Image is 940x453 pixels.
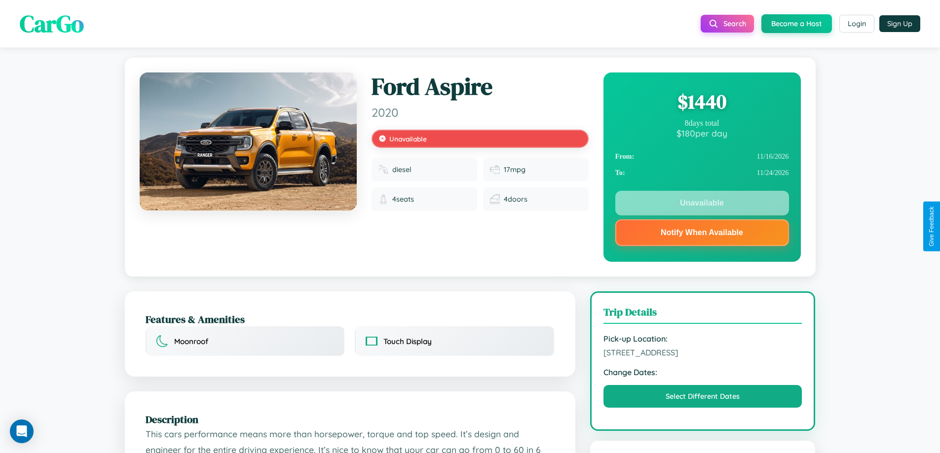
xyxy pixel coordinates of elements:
[10,419,34,443] div: Open Intercom Messenger
[389,135,427,143] span: Unavailable
[615,165,789,181] div: 11 / 24 / 2026
[839,15,874,33] button: Login
[383,337,432,346] span: Touch Display
[392,195,414,204] span: 4 seats
[490,194,500,204] img: Doors
[615,88,789,115] div: $ 1440
[615,119,789,128] div: 8 days total
[372,72,589,101] h1: Ford Aspire
[615,148,789,165] div: 11 / 16 / 2026
[20,7,84,40] span: CarGo
[723,19,746,28] span: Search
[378,194,388,204] img: Seats
[603,385,802,408] button: Select Different Dates
[879,15,920,32] button: Sign Up
[701,15,754,33] button: Search
[490,165,500,174] img: Fuel efficiency
[146,312,555,326] h2: Features & Amenities
[615,219,789,246] button: Notify When Available
[761,14,832,33] button: Become a Host
[603,334,802,344] strong: Pick-up Location:
[603,367,802,377] strong: Change Dates:
[378,165,388,174] img: Fuel type
[615,191,789,215] button: Unavailable
[615,128,789,139] div: $ 180 per day
[603,348,802,357] span: [STREET_ADDRESS]
[603,305,802,324] h3: Trip Details
[504,165,526,174] span: 17 mpg
[615,169,625,177] strong: To:
[392,165,412,174] span: diesel
[504,195,527,204] span: 4 doors
[928,207,935,246] div: Give Feedback
[372,105,589,120] span: 2020
[174,337,208,346] span: Moonroof
[615,152,635,161] strong: From:
[140,72,357,210] img: Ford Aspire 2020
[146,412,555,426] h2: Description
